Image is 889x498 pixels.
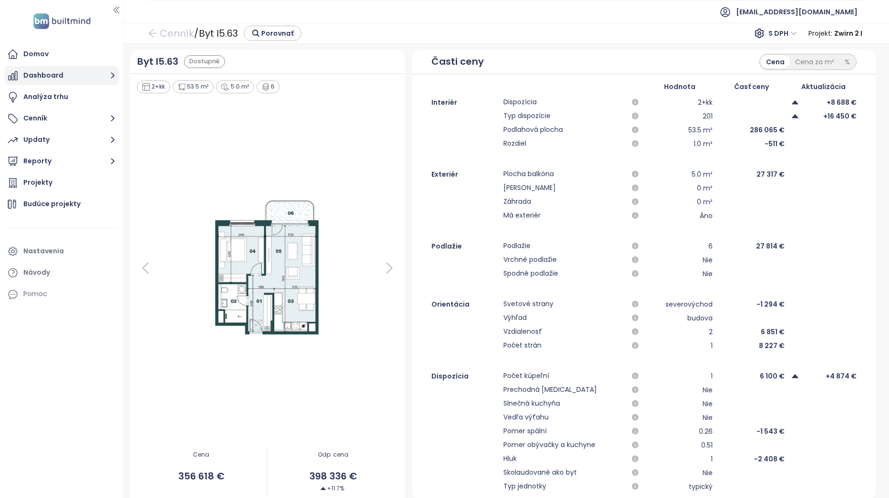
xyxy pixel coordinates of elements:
div: / Byt I5.63 [148,25,301,42]
span: Odp. cena [267,450,399,459]
span: Porovnať [261,28,294,39]
span: Vedľa výťahu [503,412,623,423]
div: Cena za m² [790,55,839,69]
span: arrow-left [148,29,157,38]
a: Byt I5.63 [137,54,178,69]
span: 356 618 € [136,469,267,484]
a: Návody [5,263,119,282]
button: Updaty [5,130,119,149]
span: Typ jednotky [503,481,623,492]
span: Vzdialenosť [503,326,623,338]
div: 53.5 m² [173,80,214,93]
div: % [839,55,855,69]
a: Nastavenia [5,242,119,261]
div: Updaty [23,134,50,146]
span: Dispozícia [503,97,623,108]
span: Výhľad [503,312,623,324]
button: Porovnať [244,26,301,41]
span: Typ dispozície [503,110,623,122]
div: 286 065 € [719,124,785,136]
span: S DPH [768,26,797,40]
div: Nie [647,412,713,423]
div: severovýchod [647,299,713,310]
span: Hluk [503,453,623,465]
a: Analýza trhu [5,88,119,107]
span: Rozdiel [503,138,623,149]
span: Vrchné podlažie [503,254,623,266]
div: 0 m² [647,196,713,208]
b: Zwirn 2 I [834,29,862,38]
div: 201 [647,110,713,122]
div: -1 294 € [719,299,785,310]
div: 0.26 [647,426,713,437]
div: 2 [647,326,713,338]
div: Budúce projekty [23,198,81,210]
div: typický [647,481,713,492]
span: Počet kúpeľní [503,370,623,382]
div: 0 m² [647,182,713,194]
span: +8 688 € [827,97,857,108]
div: 6 [256,80,280,93]
img: Decrease [320,486,326,491]
div: Nie [647,398,713,409]
div: budova [647,312,713,324]
div: 1 [647,453,713,465]
div: -511 € [719,138,785,149]
span: Časti ceny [431,54,484,69]
span: Má exteriér [503,210,623,221]
img: logo [31,11,93,31]
span: +4 874 € [826,371,857,381]
span: Počet strán [503,340,623,351]
span: caret-up [790,371,800,381]
span: [EMAIL_ADDRESS][DOMAIN_NAME] [736,0,858,23]
div: Hodnota [647,81,713,92]
div: Projekt : [808,25,862,42]
button: Cenník [5,109,119,128]
div: 6 100 € [719,370,785,382]
div: 2+kk [647,97,713,108]
div: Dispozícia [431,370,497,382]
div: 5.0 m² [647,169,713,180]
div: -1 543 € [719,426,785,437]
div: 6 851 € [719,326,785,338]
span: Pomer spální [503,426,623,437]
img: Floor plan [204,197,331,339]
div: 6 [647,240,713,252]
div: Návody [23,267,50,279]
div: Áno [647,210,713,221]
span: Podlahová plocha [503,124,623,136]
span: [PERSON_NAME] [503,182,623,194]
span: Plocha balkóna [503,169,623,180]
div: Exteriér [431,169,497,180]
div: Pomoc [23,288,47,300]
div: Časť ceny [719,81,785,92]
div: Analýza trhu [23,91,68,103]
div: 1.0 m² [647,138,713,149]
span: Svetové strany [503,299,623,310]
div: 8 227 € [719,340,785,351]
div: 0.51 [647,439,713,451]
span: +16 450 € [823,111,857,121]
div: Pomoc [5,285,119,304]
button: Reporty [5,152,119,171]
div: Aktualizácia [790,81,856,92]
div: 2+kk [137,80,170,93]
span: caret-up [790,111,800,121]
div: Interiér [431,97,497,108]
a: Projekty [5,173,119,192]
span: 398 336 € [267,469,399,484]
div: 5.0 m² [216,80,254,93]
div: 1 [647,370,713,382]
span: caret-up [790,98,800,107]
div: 27 317 € [719,169,785,180]
span: Slnečná kuchyňa [503,398,623,409]
div: Domov [23,48,49,60]
div: Dostupné [184,55,225,68]
div: Nie [647,254,713,266]
div: Nie [647,467,713,478]
div: Cena [761,55,790,69]
span: Spodné podlažie [503,268,623,279]
button: Dashboard [5,66,119,85]
div: -2 408 € [719,453,785,465]
div: Nie [647,268,713,279]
